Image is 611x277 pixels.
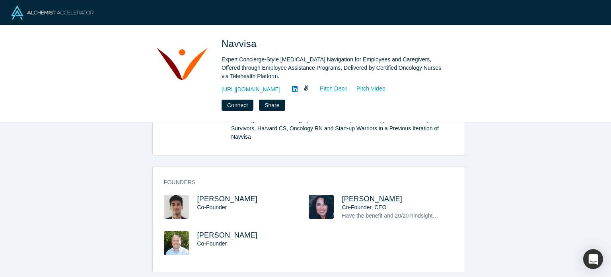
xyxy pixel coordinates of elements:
[222,55,444,81] div: Expert Concierge-Style [MEDICAL_DATA] Navigation for Employees and Caregivers, Offered through Em...
[222,100,253,111] button: Connect
[164,231,189,255] img: Ken Stineman's Profile Image
[342,204,387,210] span: Co-Founder, CEO
[164,195,189,219] img: Nabeel Quryshi's Profile Image
[222,38,259,49] span: Navvisa
[348,84,386,93] a: Pitch Video
[155,37,210,92] img: Navvisa 's Logo
[164,99,225,149] dt: Highlights
[259,100,285,111] button: Share
[231,116,453,141] li: Founding Team: former Ginger, Genomic Health, Genentech, [MEDICAL_DATA] Survivors, Harvard CS, On...
[222,85,280,94] a: [URL][DOMAIN_NAME]
[11,6,93,20] img: Alchemist Logo
[197,195,258,203] a: [PERSON_NAME]
[197,204,227,210] span: Co-Founder
[164,178,442,187] h3: Founders
[309,195,334,219] img: Vanessa Johnson's Profile Image
[197,240,227,247] span: Co-Founder
[311,84,348,93] a: Pitch Deck
[197,231,258,239] a: [PERSON_NAME]
[342,195,403,203] a: [PERSON_NAME]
